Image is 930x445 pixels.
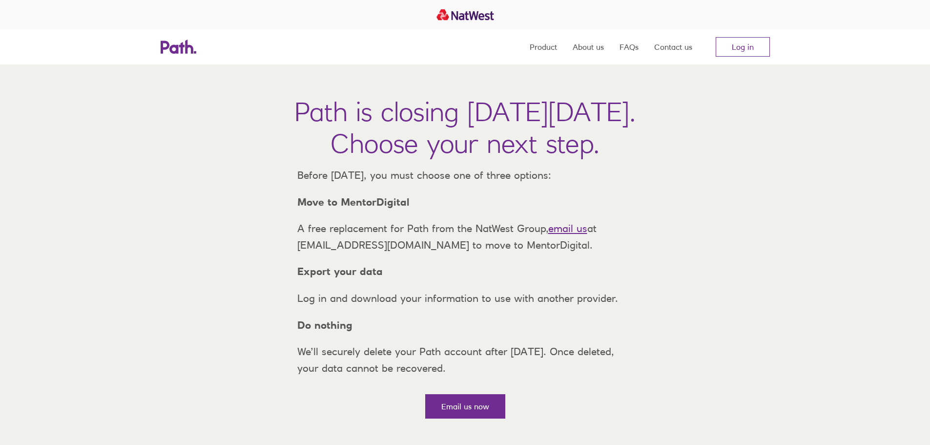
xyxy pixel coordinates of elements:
[289,220,641,253] p: A free replacement for Path from the NatWest Group, at [EMAIL_ADDRESS][DOMAIN_NAME] to move to Me...
[654,29,692,64] a: Contact us
[530,29,557,64] a: Product
[548,222,587,234] a: email us
[297,265,383,277] strong: Export your data
[297,319,352,331] strong: Do nothing
[716,37,770,57] a: Log in
[289,343,641,376] p: We’ll securely delete your Path account after [DATE]. Once deleted, your data cannot be recovered.
[573,29,604,64] a: About us
[620,29,639,64] a: FAQs
[297,196,410,208] strong: Move to MentorDigital
[289,290,641,307] p: Log in and download your information to use with another provider.
[294,96,636,159] h1: Path is closing [DATE][DATE]. Choose your next step.
[425,394,505,419] a: Email us now
[289,167,641,184] p: Before [DATE], you must choose one of three options:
